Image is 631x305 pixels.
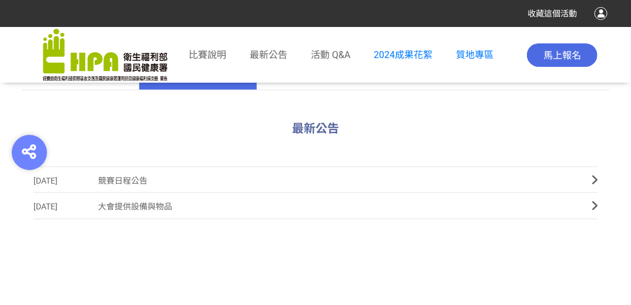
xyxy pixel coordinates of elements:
span: 競賽日程公告 [98,168,574,194]
a: 2024成果花絮 [374,49,433,60]
a: 活動 Q&A [311,48,351,62]
span: 最新公告 [292,121,339,135]
a: [DATE]大會提供設備與物品 [33,193,598,219]
button: 馬上報名 [527,43,598,67]
span: [DATE] [33,194,98,220]
span: [DATE] [33,168,98,194]
span: 馬上報名 [543,50,581,61]
span: 大會提供設備與物品 [98,194,574,220]
img: 「2025銀領新食尚 銀養創新料理」競賽 [43,29,167,82]
a: [DATE]競賽日程公告 [33,167,598,193]
span: 最新公告 [250,49,288,60]
span: 比賽說明 [189,49,227,60]
a: 最新公告 [250,48,288,62]
span: 收藏這個活動 [528,9,577,18]
span: 活動 Q&A [311,49,351,60]
a: 比賽說明 [189,48,227,62]
a: 質地專區 [457,49,494,60]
